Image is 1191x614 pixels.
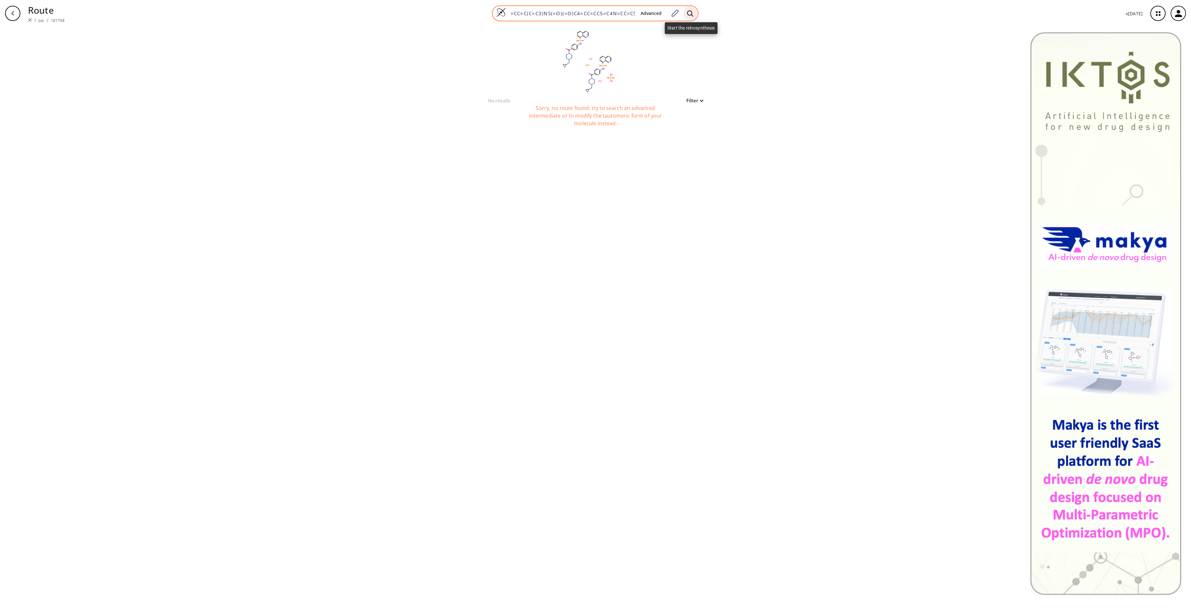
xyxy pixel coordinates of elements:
img: Spaya logo [28,18,32,22]
a: 181798 [51,18,65,23]
div: Sorry, no route found: try to search an advanced intermediate or to modify the tautomeric form of... [516,104,675,136]
img: Banner [1030,32,1181,595]
a: Job [38,18,44,23]
svg: C1CC1CN2CCN(CC2)C(=O)C3=CC=C(C=C3)NS(=O)(=O)C4=CC=CC5=C4N=CC=C5.C1CC1CN2CCN(CC2)C(=O)C3=CC=C(C=C3... [525,27,652,97]
img: Logo Spaya [496,8,506,17]
li: / [47,17,48,24]
p: v [DATE] [1126,10,1143,17]
input: Enter SMILES [506,10,636,17]
li: / [34,17,36,24]
button: Advanced [636,8,667,19]
p: Route [28,3,65,17]
p: No results [488,97,511,104]
button: Filter [683,98,703,103]
div: Start the retrosynthesis [665,22,718,34]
